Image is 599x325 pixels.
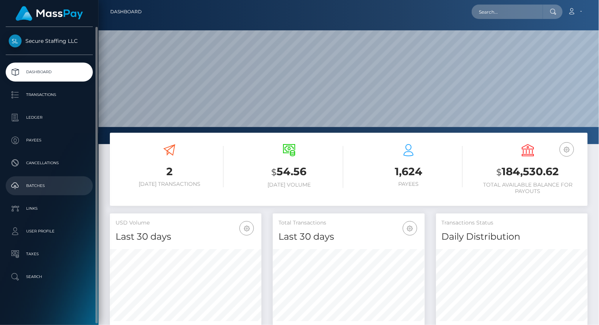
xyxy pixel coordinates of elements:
[474,164,582,180] h3: 184,530.62
[442,230,582,243] h4: Daily Distribution
[116,181,224,187] h6: [DATE] Transactions
[6,267,93,286] a: Search
[6,199,93,218] a: Links
[9,271,90,283] p: Search
[110,4,142,20] a: Dashboard
[6,63,93,82] a: Dashboard
[472,5,543,19] input: Search...
[442,219,582,227] h5: Transactions Status
[6,154,93,173] a: Cancellations
[355,164,463,179] h3: 1,624
[116,219,256,227] h5: USD Volume
[235,182,343,188] h6: [DATE] Volume
[9,226,90,237] p: User Profile
[116,164,224,179] h3: 2
[9,180,90,192] p: Batches
[6,222,93,241] a: User Profile
[6,176,93,195] a: Batches
[6,38,93,44] span: Secure Staffing LLC
[9,66,90,78] p: Dashboard
[16,6,83,21] img: MassPay Logo
[271,167,277,177] small: $
[278,219,419,227] h5: Total Transactions
[278,230,419,243] h4: Last 30 days
[6,245,93,264] a: Taxes
[6,131,93,150] a: Payees
[355,181,463,187] h6: Payees
[6,108,93,127] a: Ledger
[9,248,90,260] p: Taxes
[9,135,90,146] p: Payees
[9,203,90,214] p: Links
[474,182,582,195] h6: Total Available Balance for Payouts
[9,89,90,100] p: Transactions
[235,164,343,180] h3: 54.56
[9,112,90,123] p: Ledger
[9,157,90,169] p: Cancellations
[497,167,502,177] small: $
[116,230,256,243] h4: Last 30 days
[9,35,22,47] img: Secure Staffing LLC
[6,85,93,104] a: Transactions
